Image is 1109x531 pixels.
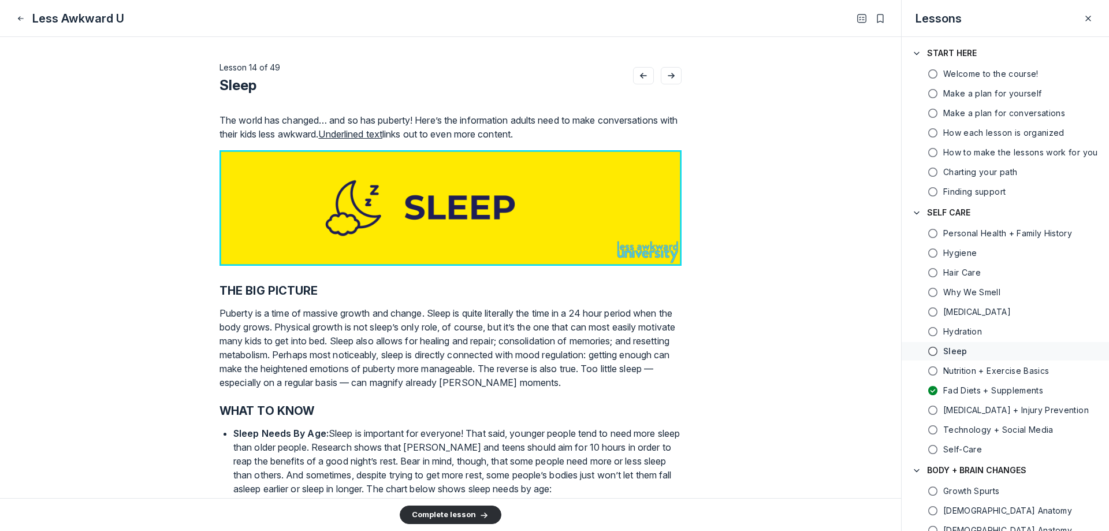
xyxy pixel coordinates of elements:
span: Lesson 14 of 49 [219,62,280,72]
strong: WHAT TO KNOW [219,404,314,418]
h5: Nutrition + Exercise Basics [943,365,1049,377]
h5: Fad Diets + Supplements [943,385,1043,396]
a: Technology + Social Media [902,421,1109,439]
a: Make a plan for yourself [902,84,1109,103]
a: Charting your path [902,163,1109,181]
a: [DEMOGRAPHIC_DATA] Anatomy [902,502,1109,520]
h5: Make a plan for yourself [943,88,1041,99]
h3: Lessons [916,10,962,27]
a: Self-Care [902,440,1109,459]
a: Growth Spurts [902,482,1109,500]
h5: Welcome to the course! [943,68,1039,80]
button: BODY + BRAIN CHANGES [902,459,1109,482]
h5: Why We Smell [943,287,1000,298]
button: Close [14,12,28,25]
h5: Technology + Social Media [943,424,1054,436]
h1: Less Awkward U [32,10,124,27]
h5: [DEMOGRAPHIC_DATA] Anatomy [943,505,1072,517]
p: The world has changed… and so has puberty! Here’s the information adults need to make conversatio... [219,113,682,141]
button: View attachment [219,150,682,266]
h5: Charting your path [943,166,1017,178]
a: Fad Diets + Supplements [902,381,1109,400]
a: Welcome to the course! [902,65,1109,83]
a: Finding support [902,183,1109,201]
button: SELF CARE [902,201,1109,224]
h5: Personal Health + Family History [943,228,1072,239]
h5: Finding support [943,186,1006,198]
h5: Hygiene [943,247,977,259]
a: How each lesson is organized [902,124,1109,142]
button: START HERE [902,42,1109,65]
button: Open Table of contents [855,12,869,25]
h5: Growth Spurts [943,485,1000,497]
a: Hygiene [902,244,1109,262]
h5: How to make the lessons work for you [943,147,1098,158]
h5: Hair Care [943,267,981,279]
u: Underlined text [318,128,382,140]
a: Why We Smell [902,283,1109,302]
button: Go to previous lesson [633,67,654,84]
a: [MEDICAL_DATA] + Injury Prevention [902,401,1109,419]
button: Complete lesson [400,506,501,524]
strong: Sleep Needs By Age: [233,428,329,439]
button: Close [1081,12,1095,25]
a: Hair Care [902,263,1109,282]
a: [MEDICAL_DATA] [902,303,1109,321]
span: Concussion + Injury Prevention [943,404,1089,416]
h5: Sleep [943,346,967,357]
a: Sleep [902,342,1109,361]
a: Nutrition + Exercise Basics [902,362,1109,380]
h4: SELF CARE [927,207,970,218]
span: Skin Care [943,306,1011,318]
h5: [MEDICAL_DATA] [943,306,1011,318]
a: Hydration [902,322,1109,341]
h5: Hydration [943,326,982,337]
a: Make a plan for conversations [902,104,1109,122]
span: Female Anatomy [943,505,1072,517]
button: Bookmarks [873,12,887,25]
h5: [MEDICAL_DATA] + Injury Prevention [943,404,1089,416]
a: How to make the lessons work for you [902,143,1109,162]
h4: BODY + BRAIN CHANGES [927,465,1026,476]
h5: Self-Care [943,444,982,455]
p: Sleep is important for everyone! That said, younger people tend to need more sleep than older peo... [233,426,682,496]
h2: Sleep [219,76,280,95]
button: Go to next lesson [661,67,682,84]
h4: START HERE [927,47,977,59]
p: Puberty is a time of massive growth and change. Sleep is quite literally the time in a 24 hour pe... [219,306,682,389]
a: Personal Health + Family History [902,224,1109,243]
h5: Make a plan for conversations [943,107,1065,119]
h5: How each lesson is organized [943,127,1065,139]
h2: THE BIG PICTURE [219,284,682,298]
